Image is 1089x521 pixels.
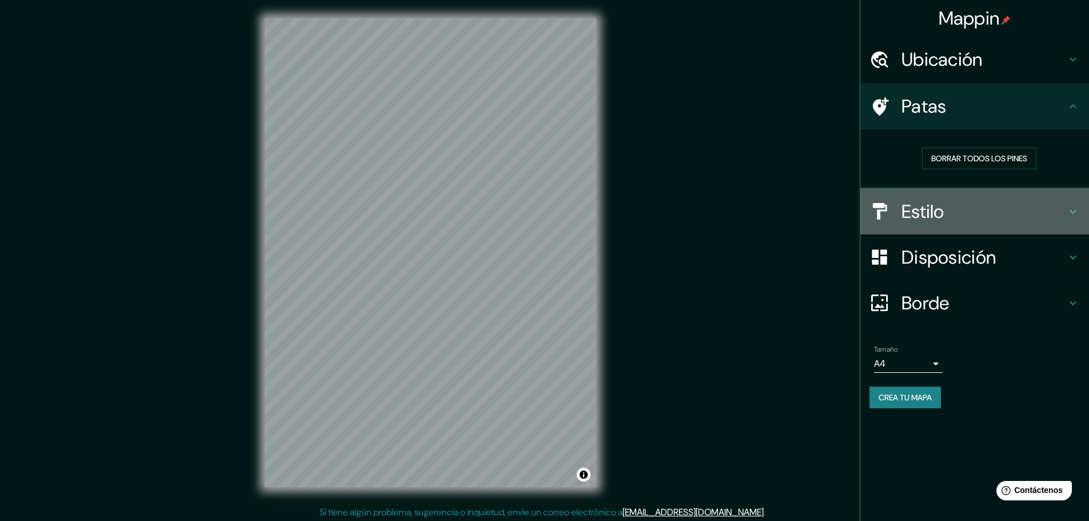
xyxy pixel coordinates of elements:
[1002,15,1011,25] img: pin-icon.png
[764,506,765,518] font: .
[860,83,1089,129] div: Patas
[860,280,1089,326] div: Borde
[874,345,897,354] font: Tamaño
[577,468,591,482] button: Activar o desactivar atribución
[869,387,941,408] button: Crea tu mapa
[901,245,996,269] font: Disposición
[765,506,767,518] font: .
[860,37,1089,82] div: Ubicación
[901,291,950,315] font: Borde
[922,148,1036,169] button: Borrar todos los pines
[320,506,623,518] font: Si tiene algún problema, sugerencia o inquietud, envíe un correo electrónico a
[901,47,983,71] font: Ubicación
[879,392,932,403] font: Crea tu mapa
[901,200,944,224] font: Estilo
[939,6,1000,30] font: Mappin
[901,94,947,118] font: Patas
[860,189,1089,234] div: Estilo
[860,234,1089,280] div: Disposición
[874,357,885,369] font: A4
[987,476,1076,508] iframe: Lanzador de widgets de ayuda
[874,355,943,373] div: A4
[265,18,596,487] canvas: Mapa
[623,506,764,518] a: [EMAIL_ADDRESS][DOMAIN_NAME]
[767,506,769,518] font: .
[931,153,1027,164] font: Borrar todos los pines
